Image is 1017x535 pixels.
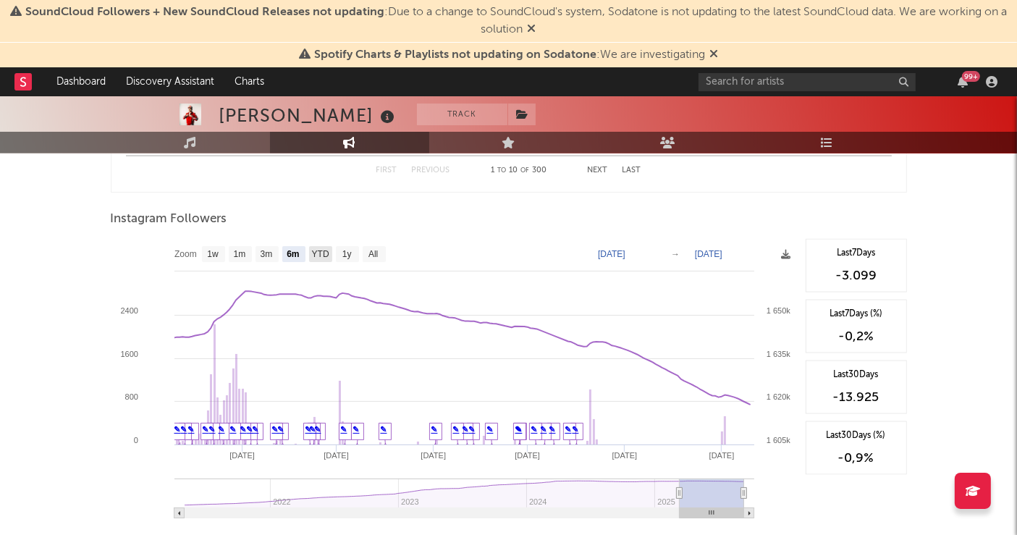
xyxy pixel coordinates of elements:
[120,306,138,315] text: 2400
[209,425,216,434] a: ✎
[230,425,237,434] a: ✎
[695,249,722,259] text: [DATE]
[487,425,494,434] a: ✎
[353,425,360,434] a: ✎
[412,167,450,174] button: Previous
[272,425,279,434] a: ✎
[421,451,446,460] text: [DATE]
[565,425,572,434] a: ✎
[174,250,197,260] text: Zoom
[207,250,219,260] text: 1w
[814,328,899,345] div: -0,2 %
[958,76,968,88] button: 99+
[260,250,272,260] text: 3m
[814,368,899,382] div: Last 30 Days
[417,104,507,125] button: Track
[253,425,259,434] a: ✎
[814,267,899,285] div: -3.099
[181,425,187,434] a: ✎
[125,392,138,401] text: 800
[314,49,596,61] span: Spotify Charts & Playlists not updating on Sodatone
[233,250,245,260] text: 1m
[531,425,538,434] a: ✎
[203,425,209,434] a: ✎
[497,167,506,174] span: to
[766,436,790,445] text: 1 605k
[314,49,705,61] span: : We are investigating
[111,211,227,228] span: Instagram Followers
[219,425,225,434] a: ✎
[699,73,916,91] input: Search for artists
[588,167,608,174] button: Next
[814,389,899,406] div: -13.925
[133,436,138,445] text: 0
[315,425,321,434] a: ✎
[368,250,378,260] text: All
[342,250,351,260] text: 1y
[962,71,980,82] div: 99 +
[814,308,899,321] div: Last 7 Days (%)
[709,49,718,61] span: Dismiss
[188,425,195,434] a: ✎
[247,425,253,434] a: ✎
[814,450,899,467] div: -0,9 %
[287,250,299,260] text: 6m
[479,162,559,180] div: 1 10 300
[278,425,284,434] a: ✎
[311,250,329,260] text: YTD
[453,425,460,434] a: ✎
[431,425,438,434] a: ✎
[469,425,476,434] a: ✎
[528,24,536,35] span: Dismiss
[520,167,529,174] span: of
[174,425,181,434] a: ✎
[224,67,274,96] a: Charts
[310,425,316,434] a: ✎
[463,425,469,434] a: ✎
[766,392,790,401] text: 1 620k
[515,451,540,460] text: [DATE]
[814,247,899,260] div: Last 7 Days
[671,249,680,259] text: →
[341,425,347,434] a: ✎
[46,67,116,96] a: Dashboard
[305,425,312,434] a: ✎
[116,67,224,96] a: Discovery Assistant
[240,425,247,434] a: ✎
[324,451,349,460] text: [DATE]
[766,350,790,358] text: 1 635k
[381,425,387,434] a: ✎
[541,425,547,434] a: ✎
[229,451,255,460] text: [DATE]
[573,425,579,434] a: ✎
[25,7,1007,35] span: : Due to a change to SoundCloud's system, Sodatone is not updating to the latest SoundCloud data....
[376,167,397,174] button: First
[766,306,790,315] text: 1 650k
[25,7,384,18] span: SoundCloud Followers + New SoundCloud Releases not updating
[515,425,522,434] a: ✎
[120,350,138,358] text: 1600
[623,167,641,174] button: Last
[814,429,899,442] div: Last 30 Days (%)
[219,104,399,127] div: [PERSON_NAME]
[598,249,625,259] text: [DATE]
[549,425,556,434] a: ✎
[612,451,637,460] text: [DATE]
[709,451,734,460] text: [DATE]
